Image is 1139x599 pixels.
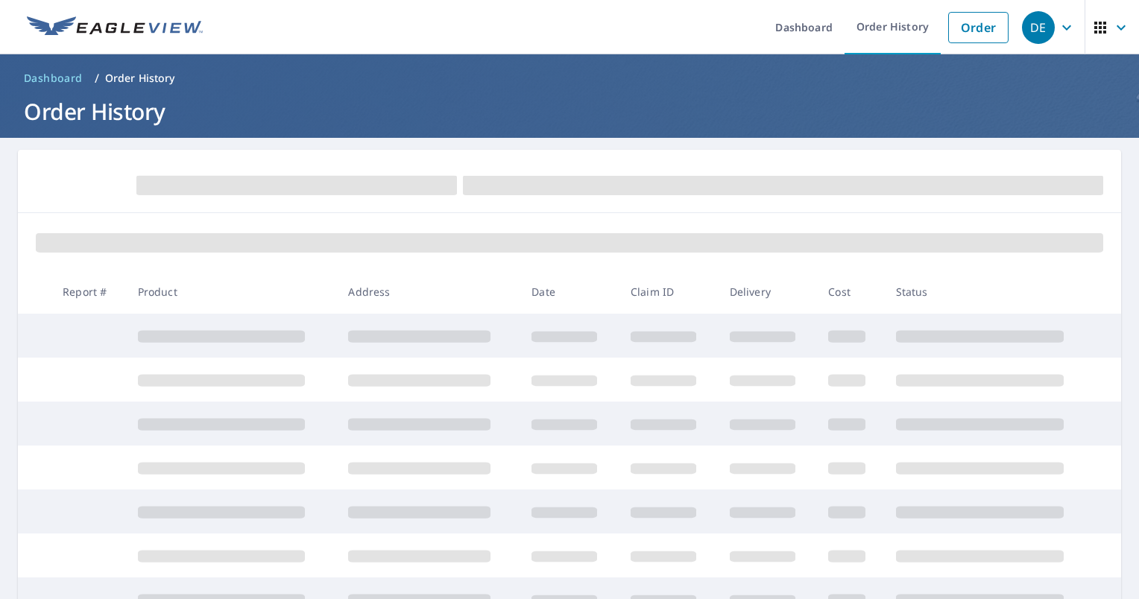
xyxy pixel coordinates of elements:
[619,270,718,314] th: Claim ID
[336,270,520,314] th: Address
[18,66,1121,90] nav: breadcrumb
[18,66,89,90] a: Dashboard
[948,12,1009,43] a: Order
[24,71,83,86] span: Dashboard
[51,270,126,314] th: Report #
[27,16,203,39] img: EV Logo
[884,270,1095,314] th: Status
[95,69,99,87] li: /
[18,96,1121,127] h1: Order History
[1022,11,1055,44] div: DE
[105,71,175,86] p: Order History
[520,270,619,314] th: Date
[126,270,337,314] th: Product
[816,270,883,314] th: Cost
[718,270,817,314] th: Delivery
